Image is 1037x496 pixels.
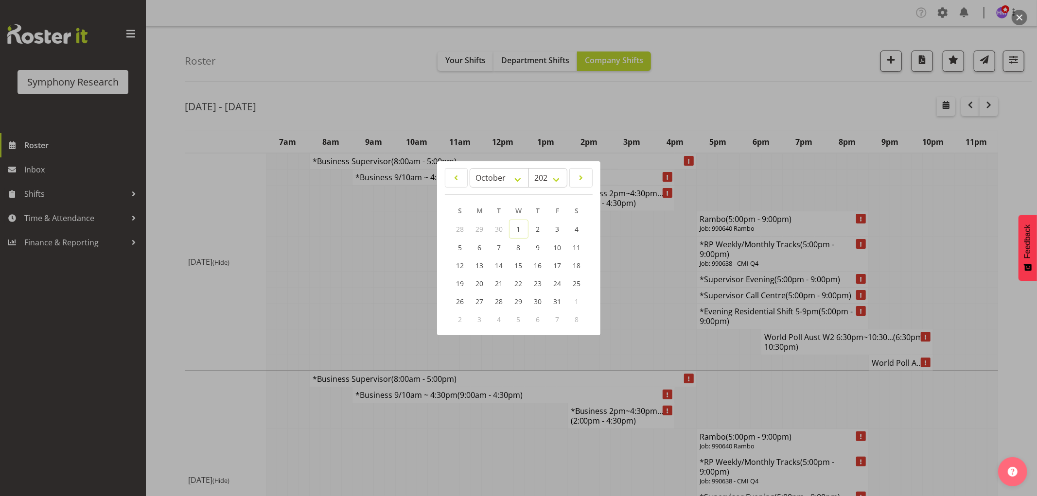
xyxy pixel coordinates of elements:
[495,297,503,306] span: 28
[457,297,464,306] span: 26
[515,297,523,306] span: 29
[478,243,482,252] span: 6
[536,224,540,234] span: 2
[476,224,484,234] span: 29
[495,279,503,288] span: 21
[497,315,501,324] span: 4
[536,243,540,252] span: 9
[575,297,579,306] span: 1
[534,261,542,270] span: 16
[554,279,562,288] span: 24
[517,315,521,324] span: 5
[556,315,560,324] span: 7
[458,206,462,215] span: S
[495,261,503,270] span: 14
[476,297,484,306] span: 27
[534,279,542,288] span: 23
[497,206,501,215] span: T
[556,224,560,234] span: 3
[536,206,540,215] span: T
[1023,224,1032,258] span: Feedback
[534,297,542,306] span: 30
[573,243,581,252] span: 11
[476,279,484,288] span: 20
[497,243,501,252] span: 7
[554,243,562,252] span: 10
[536,315,540,324] span: 6
[515,206,522,215] span: W
[495,224,503,234] span: 30
[575,315,579,324] span: 8
[478,315,482,324] span: 3
[575,224,579,234] span: 4
[476,206,483,215] span: M
[457,224,464,234] span: 28
[575,206,579,215] span: S
[556,206,559,215] span: F
[517,243,521,252] span: 8
[1019,215,1037,281] button: Feedback - Show survey
[573,279,581,288] span: 25
[457,261,464,270] span: 12
[457,279,464,288] span: 19
[517,224,521,234] span: 1
[515,279,523,288] span: 22
[458,315,462,324] span: 2
[554,297,562,306] span: 31
[458,243,462,252] span: 5
[554,261,562,270] span: 17
[515,261,523,270] span: 15
[1008,467,1018,477] img: help-xxl-2.png
[573,261,581,270] span: 18
[476,261,484,270] span: 13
